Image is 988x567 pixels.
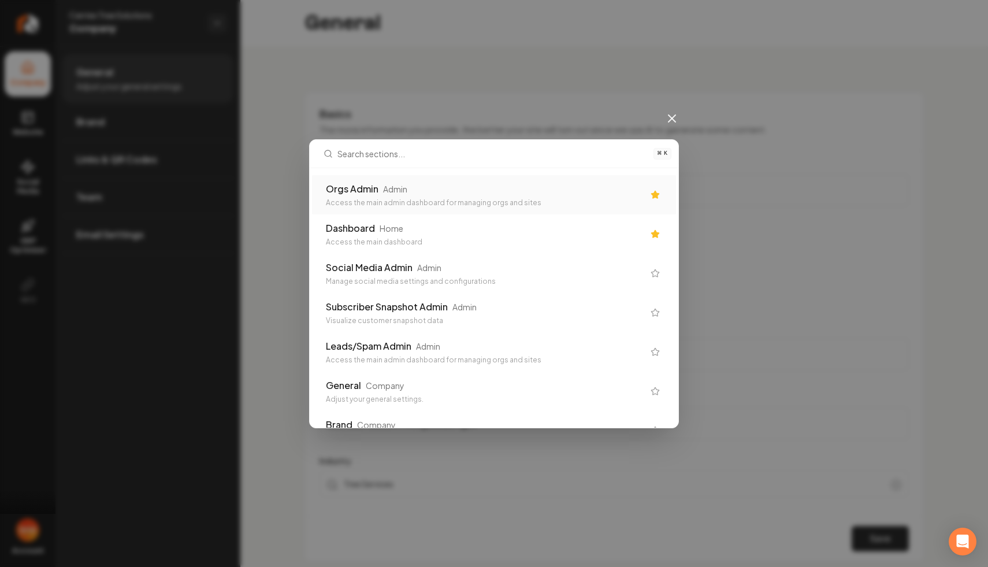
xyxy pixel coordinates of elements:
div: Visualize customer snapshot data [326,316,644,325]
div: Orgs Admin [326,182,378,196]
div: Brand [326,418,352,432]
div: Company [357,419,396,431]
div: Open Intercom Messenger [949,528,976,555]
div: Access the main dashboard [326,238,644,247]
div: Leads/Spam Admin [326,339,411,353]
div: Adjust your general settings. [326,395,644,404]
div: Company [366,380,404,391]
div: Admin [383,183,407,195]
div: Social Media Admin [326,261,413,275]
div: General [326,379,361,392]
div: Admin [417,262,441,273]
div: Search sections... [310,168,678,428]
div: Admin [452,301,477,313]
div: Manage social media settings and configurations [326,277,644,286]
div: Admin [416,340,440,352]
input: Search sections... [337,140,647,168]
div: Dashboard [326,221,375,235]
div: Home [380,223,403,234]
div: Subscriber Snapshot Admin [326,300,448,314]
div: Access the main admin dashboard for managing orgs and sites [326,355,644,365]
div: Access the main admin dashboard for managing orgs and sites [326,198,644,207]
